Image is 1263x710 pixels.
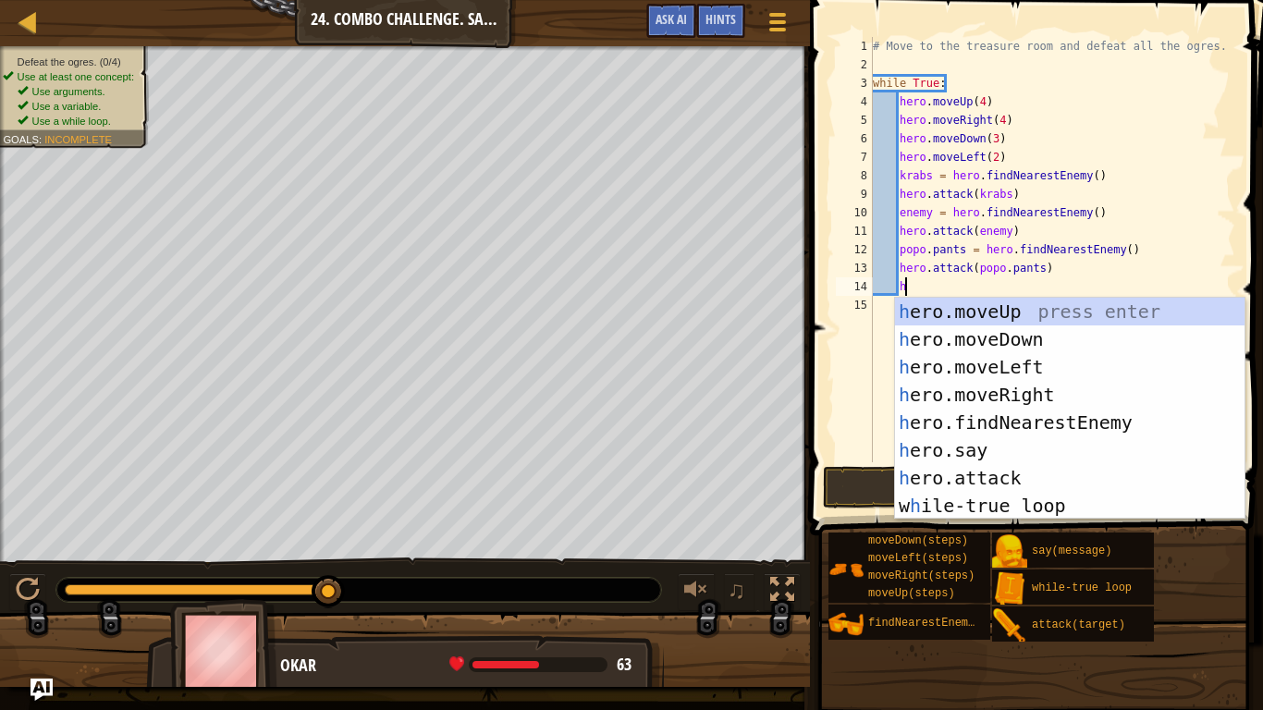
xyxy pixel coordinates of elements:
div: 10 [836,203,873,222]
span: findNearestEnemy() [868,617,988,630]
span: say(message) [1032,545,1111,557]
span: Ask AI [656,10,687,28]
span: moveUp(steps) [868,587,955,600]
span: moveLeft(steps) [868,552,968,565]
div: 4 [836,92,873,111]
span: Use at least one concept: [18,70,134,82]
button: Ctrl + P: Play [9,573,46,611]
button: Show game menu [754,4,801,47]
li: Use at least one concept: [3,69,138,84]
span: Use a while loop. [32,115,111,127]
span: moveDown(steps) [868,534,968,547]
span: Use arguments. [32,85,105,97]
button: ♫ [724,573,755,611]
div: 5 [836,111,873,129]
button: Toggle fullscreen [764,573,801,611]
img: portrait.png [992,608,1027,643]
span: while-true loop [1032,581,1132,594]
div: 14 [836,277,873,296]
span: Goals [3,133,39,145]
button: Adjust volume [678,573,715,611]
li: Defeat the ogres. [3,55,138,69]
img: portrait.png [828,606,864,642]
div: Okar [280,654,645,678]
button: Ask AI [646,4,696,38]
img: portrait.png [828,552,864,587]
div: 11 [836,222,873,240]
img: portrait.png [992,571,1027,606]
div: 13 [836,259,873,277]
button: Ask AI [31,679,53,701]
span: Incomplete [44,133,112,145]
button: Run ⇧↵ [823,466,1241,508]
span: 63 [617,653,631,676]
li: Use a while loop. [18,114,138,129]
div: 6 [836,129,873,148]
li: Use a variable. [18,99,138,114]
div: 3 [836,74,873,92]
div: 12 [836,240,873,259]
li: Use arguments. [18,84,138,99]
span: Use a variable. [32,100,102,112]
span: attack(target) [1032,618,1125,631]
div: 8 [836,166,873,185]
div: 7 [836,148,873,166]
span: Defeat the ogres. (0/4) [18,55,121,67]
div: 15 [836,296,873,314]
img: portrait.png [992,534,1027,569]
div: 9 [836,185,873,203]
div: 1 [836,37,873,55]
span: moveRight(steps) [868,569,975,582]
div: 2 [836,55,873,74]
span: ♫ [728,576,746,604]
div: health: 63 / 123 [449,656,631,673]
span: : [39,133,44,145]
img: thang_avatar_frame.png [170,599,277,702]
span: Hints [705,10,736,28]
